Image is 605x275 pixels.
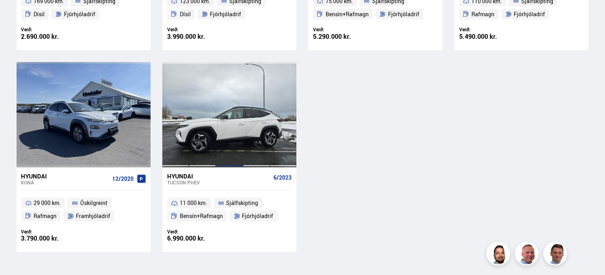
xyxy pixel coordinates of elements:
[388,9,419,19] span: Fjórhjóladrif
[210,9,241,19] span: Fjórhjóladrif
[112,176,134,182] span: 12/2020
[17,167,151,252] a: Hyundai Kona 12/2020 29 000 km. Óskilgreint Rafmagn Framhjóladrif Verð: 3.790.000 kr.
[34,211,57,221] span: Rafmagn
[313,33,375,40] div: 5.290.000 kr.
[273,174,292,181] span: 6/2023
[167,33,230,40] div: 3.990.000 kr.
[313,27,375,32] div: Verð:
[21,229,84,235] div: Verð:
[167,27,230,32] div: Verð:
[180,198,207,208] span: 11 000 km.
[34,9,45,19] span: Dísil
[180,9,191,19] span: Dísil
[21,180,109,185] div: Kona
[21,27,84,32] div: Verð:
[167,180,270,185] div: Tucson PHEV
[21,235,84,242] div: 3.790.000 kr.
[80,198,107,208] span: Óskilgreint
[167,229,230,235] div: Verð:
[242,211,273,221] span: Fjórhjóladrif
[472,9,495,19] span: Rafmagn
[514,9,545,19] span: Fjórhjóladrif
[180,211,223,221] span: Bensín+Rafmagn
[21,33,84,40] div: 2.690.000 kr.
[6,3,30,27] button: Opna LiveChat spjallviðmót
[34,198,61,208] span: 29 000 km.
[516,243,540,267] img: siFngHWaQ9KaOqBr.png
[545,243,568,267] img: FbJEzSuNWCJXmdc-.webp
[64,9,95,19] span: Fjórhjóladrif
[226,198,258,208] span: Sjálfskipting
[459,33,522,40] div: 5.490.000 kr.
[459,27,522,32] div: Verð:
[76,211,110,221] span: Framhjóladrif
[326,9,369,19] span: Bensín+Rafmagn
[488,243,511,267] img: nhp88E3Fdnt1Opn2.png
[167,235,230,242] div: 6.990.000 kr.
[167,173,270,180] div: Hyundai
[21,173,109,180] div: Hyundai
[162,167,296,252] a: Hyundai Tucson PHEV 6/2023 11 000 km. Sjálfskipting Bensín+Rafmagn Fjórhjóladrif Verð: 6.990.000 kr.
